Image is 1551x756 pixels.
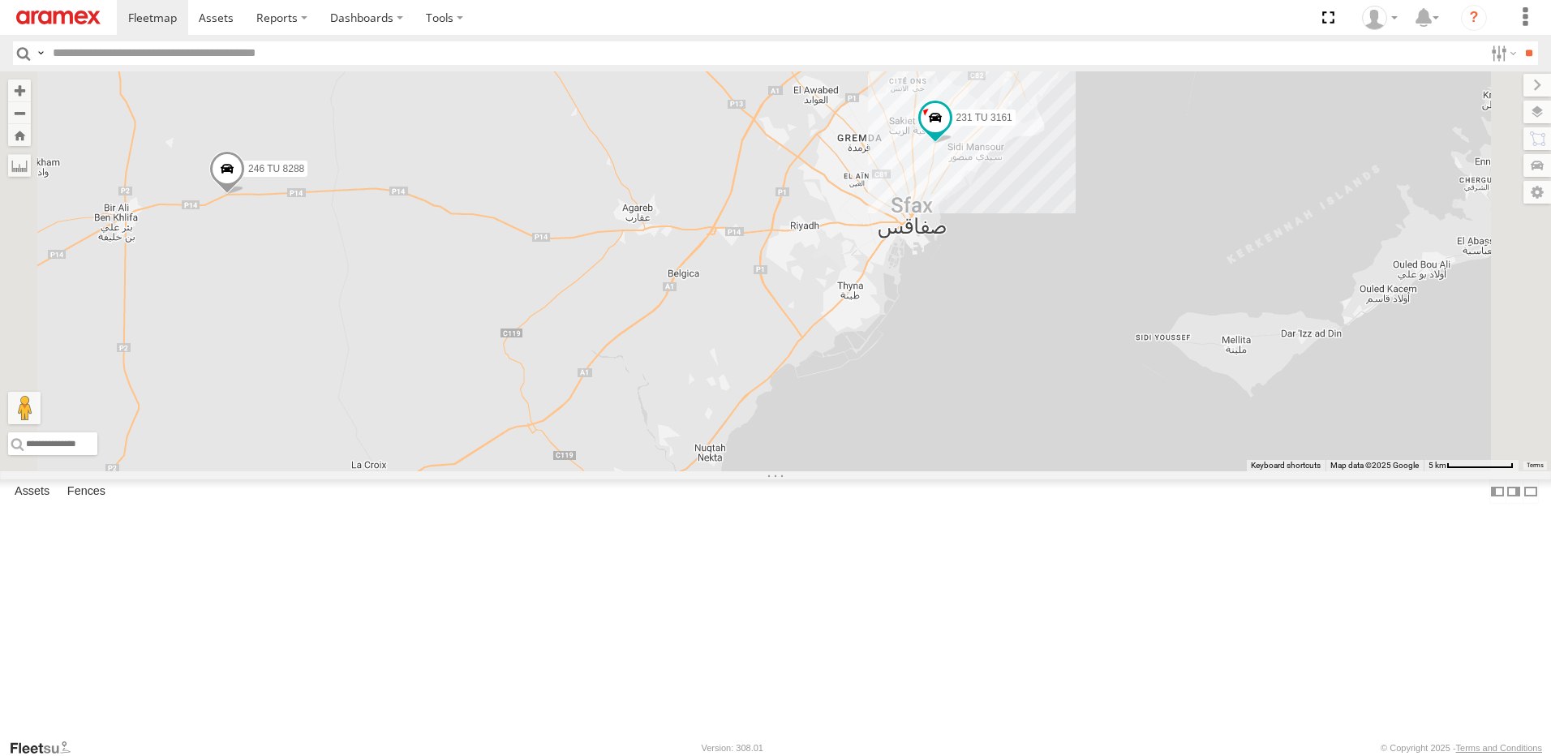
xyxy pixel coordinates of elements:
[34,41,47,65] label: Search Query
[59,480,114,503] label: Fences
[1356,6,1403,30] div: Ahmed Khanfir
[1484,41,1519,65] label: Search Filter Options
[1381,743,1542,753] div: © Copyright 2025 -
[9,740,84,756] a: Visit our Website
[1461,5,1487,31] i: ?
[8,392,41,424] button: Drag Pegman onto the map to open Street View
[1456,743,1542,753] a: Terms and Conditions
[8,124,31,146] button: Zoom Home
[1523,181,1551,204] label: Map Settings
[8,101,31,124] button: Zoom out
[1527,462,1544,469] a: Terms (opens in new tab)
[248,163,304,174] span: 246 TU 8288
[1489,479,1506,503] label: Dock Summary Table to the Left
[1429,461,1446,470] span: 5 km
[8,154,31,177] label: Measure
[1251,460,1321,471] button: Keyboard shortcuts
[956,112,1012,123] span: 231 TU 3161
[6,480,58,503] label: Assets
[8,79,31,101] button: Zoom in
[1523,479,1539,503] label: Hide Summary Table
[702,743,763,753] div: Version: 308.01
[16,11,101,24] img: aramex-logo.svg
[1424,460,1519,471] button: Map Scale: 5 km per 79 pixels
[1506,479,1522,503] label: Dock Summary Table to the Right
[1330,461,1419,470] span: Map data ©2025 Google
